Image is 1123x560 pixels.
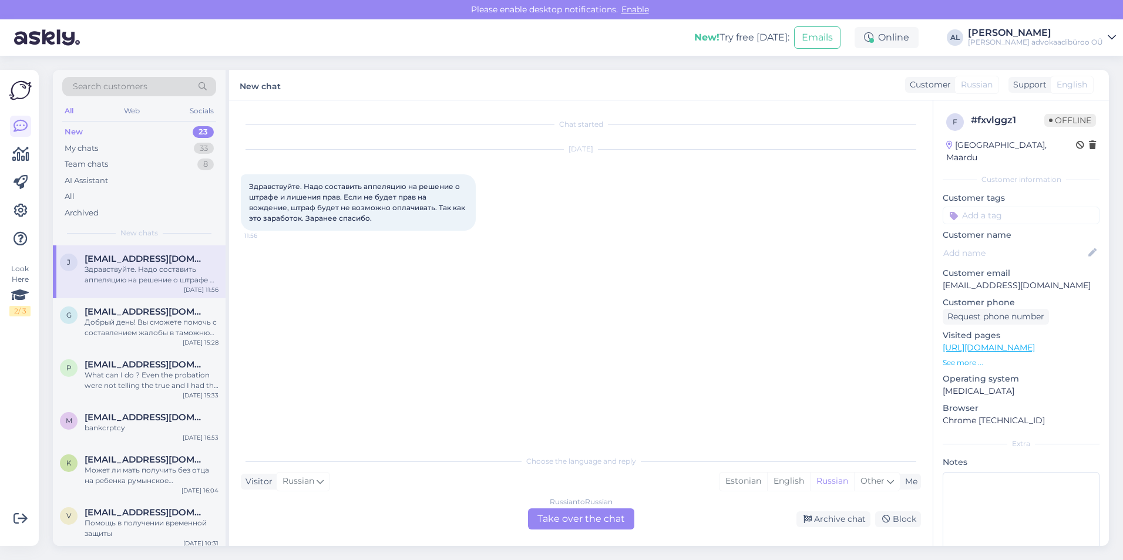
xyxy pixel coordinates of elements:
[767,473,810,490] div: English
[968,38,1103,47] div: [PERSON_NAME] advokaadibüroo OÜ
[796,511,870,527] div: Archive chat
[241,119,921,130] div: Chat started
[66,511,71,520] span: v
[241,456,921,467] div: Choose the language and reply
[875,511,921,527] div: Block
[197,158,214,170] div: 8
[855,27,919,48] div: Online
[528,508,634,529] div: Take over the chat
[719,473,767,490] div: Estonian
[943,329,1100,342] p: Visited pages
[943,342,1035,353] a: [URL][DOMAIN_NAME]
[943,229,1100,241] p: Customer name
[85,306,207,317] span: grekim812@gmail.com
[943,279,1100,292] p: [EMAIL_ADDRESS][DOMAIN_NAME]
[947,29,963,46] div: AL
[943,402,1100,414] p: Browser
[67,258,70,266] span: j
[550,497,613,507] div: Russian to Russian
[62,103,76,119] div: All
[943,456,1100,468] p: Notes
[694,32,719,43] b: New!
[943,373,1100,385] p: Operating system
[65,126,83,138] div: New
[85,507,207,518] span: vladimirofficialni@gmail.com
[241,475,273,488] div: Visitor
[953,117,957,126] span: f
[968,28,1103,38] div: [PERSON_NAME]
[66,458,72,467] span: k
[194,143,214,154] div: 33
[85,454,207,465] span: koshikova.kristina@mail.ru
[65,143,98,154] div: My chats
[1057,79,1087,91] span: English
[971,113,1044,127] div: # fxvlggz1
[943,296,1100,309] p: Customer phone
[85,254,207,264] span: jelenasokolova1968@gmail.com
[73,80,147,93] span: Search customers
[943,267,1100,279] p: Customer email
[85,370,218,391] div: What can I do ? Even the probation were not telling the true and I had the paperwork to prove it.
[184,285,218,294] div: [DATE] 11:56
[183,338,218,347] div: [DATE] 15:28
[183,433,218,442] div: [DATE] 16:53
[65,175,108,187] div: AI Assistant
[946,139,1076,164] div: [GEOGRAPHIC_DATA], Maardu
[193,126,214,138] div: 23
[860,475,885,486] span: Other
[120,228,158,238] span: New chats
[900,475,917,488] div: Me
[943,309,1049,325] div: Request phone number
[181,486,218,495] div: [DATE] 16:04
[240,77,281,93] label: New chat
[9,264,31,316] div: Look Here
[122,103,142,119] div: Web
[85,317,218,338] div: Добрый день! Вы сможете помочь с составлением жалобы в таможню на неправомерное изъятие телефона ...
[244,231,288,240] span: 11:56
[85,465,218,486] div: Может ли мать получить без отца на ребенка румынское свидетельство о рождении, если они не в браке?
[943,207,1100,224] input: Add a tag
[65,191,75,203] div: All
[9,306,31,316] div: 2 / 3
[905,79,951,91] div: Customer
[283,475,314,488] span: Russian
[810,473,854,490] div: Russian
[618,4,653,15] span: Enable
[943,438,1100,449] div: Extra
[794,26,840,49] button: Emails
[943,385,1100,397] p: [MEDICAL_DATA]
[1008,79,1047,91] div: Support
[85,423,218,433] div: bankcrptcy
[249,182,467,222] span: Здравствуйте. Надо составить аппеляцию на решение о штрафе и лишения прав. Если не будет прав на ...
[183,539,218,548] div: [DATE] 10:31
[85,412,207,423] span: mk.coaching85@gmail.com
[1044,114,1096,127] span: Offline
[694,31,789,45] div: Try free [DATE]:
[968,28,1116,47] a: [PERSON_NAME][PERSON_NAME] advokaadibüroo OÜ
[241,144,921,154] div: [DATE]
[65,158,108,170] div: Team chats
[85,264,218,285] div: Здравствуйте. Надо составить аппеляцию на решение о штрафе и лишения прав. Если не будет прав на ...
[66,311,72,319] span: g
[943,357,1100,368] p: See more ...
[183,391,218,400] div: [DATE] 15:33
[943,174,1100,185] div: Customer information
[66,416,72,425] span: m
[961,79,993,91] span: Russian
[65,207,99,219] div: Archived
[943,414,1100,427] p: Chrome [TECHNICAL_ID]
[943,192,1100,204] p: Customer tags
[9,79,32,102] img: Askly Logo
[85,518,218,539] div: Помощь в получении временной защиты
[943,247,1086,259] input: Add name
[85,359,207,370] span: patriciabarron51@hotmail.co.uk
[187,103,216,119] div: Socials
[66,363,72,372] span: p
